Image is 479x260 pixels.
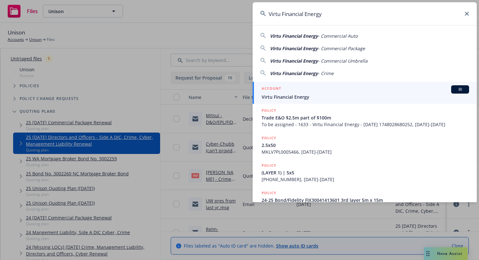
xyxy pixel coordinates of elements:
h5: ACCOUNT [262,85,281,93]
span: To be assigned - 1633 - Virtu Financial Energy - [DATE] 1748028680252, [DATE]-[DATE] [262,121,469,128]
span: [PHONE_NUMBER], [DATE]-[DATE] [262,176,469,183]
span: - Commercial Auto [318,33,358,39]
span: Virtu Financial Energy [270,45,318,51]
span: Virtu Financial Energy [262,94,469,100]
h5: POLICY [262,162,276,169]
input: Search... [253,2,477,25]
span: 24-25 Bond/Fidelity FIX30041413601 3rd layer 5m x 15m [262,197,469,203]
h5: POLICY [262,190,276,196]
a: POLICYTrade E&O $2.5m part of $100mTo be assigned - 1633 - Virtu Financial Energy - [DATE] 174802... [253,104,477,131]
span: Virtu Financial Energy [270,33,318,39]
h5: POLICY [262,135,276,141]
span: (LAYER 1) | 5x5 [262,169,469,176]
span: - Commercial Umbrella [318,58,368,64]
a: ACCOUNTBIVirtu Financial Energy [253,82,477,104]
a: POLICY(LAYER 1) | 5x5[PHONE_NUMBER], [DATE]-[DATE] [253,159,477,186]
span: BI [454,87,467,92]
span: Trade E&O $2.5m part of $100m [262,114,469,121]
span: 2.5x50 [262,142,469,149]
a: POLICY24-25 Bond/Fidelity FIX30041413601 3rd layer 5m x 15m [253,186,477,214]
span: - Crime [318,70,334,76]
a: POLICY2.5x50MKLV7PL0005466, [DATE]-[DATE] [253,131,477,159]
span: MKLV7PL0005466, [DATE]-[DATE] [262,149,469,155]
span: Virtu Financial Energy [270,58,318,64]
span: - Commercial Package [318,45,365,51]
span: Virtu Financial Energy [270,70,318,76]
h5: POLICY [262,107,276,114]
